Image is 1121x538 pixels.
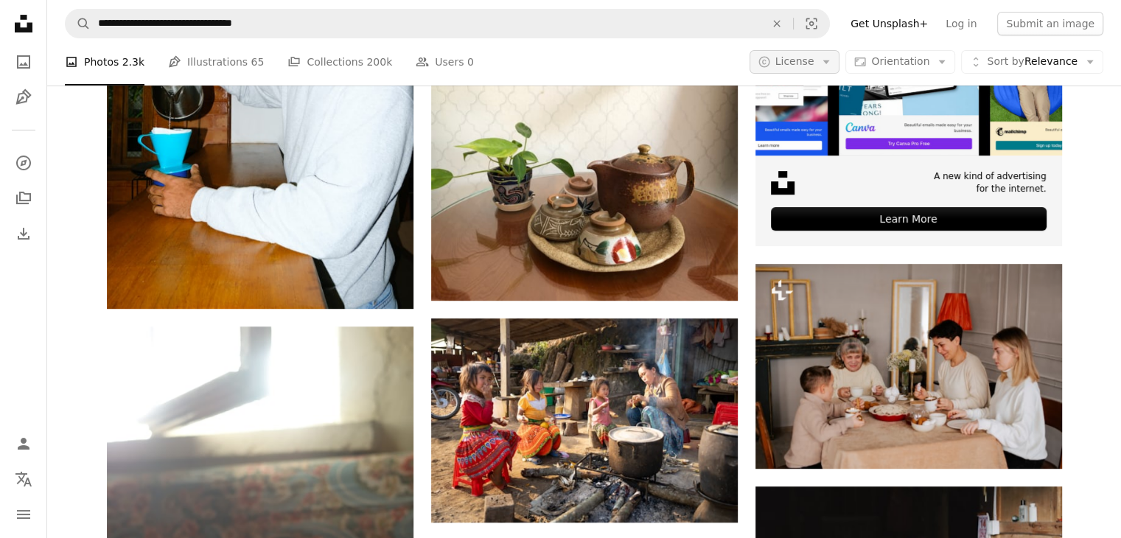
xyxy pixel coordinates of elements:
button: Search Unsplash [66,10,91,38]
button: Visual search [794,10,829,38]
button: Orientation [845,50,955,74]
a: Collections [9,184,38,213]
a: Log in / Sign up [9,429,38,458]
a: Illustrations [9,83,38,112]
a: Users 0 [416,38,474,85]
button: Submit an image [997,12,1103,35]
a: Get Unsplash+ [842,12,937,35]
span: 0 [467,54,474,70]
a: a group of women sitting around a pot on top of a stove [431,413,738,427]
span: Relevance [987,55,1078,69]
button: License [750,50,840,74]
span: License [775,55,814,67]
span: Sort by [987,55,1024,67]
a: Photos [9,47,38,77]
a: Explore [9,148,38,178]
a: Home — Unsplash [9,9,38,41]
a: Log in [937,12,985,35]
img: a group of people sitting around a table eating food [755,264,1062,469]
img: white and brown ceramic teapot on brown wooden tray [431,71,738,301]
span: A new kind of advertising for the internet. [934,170,1047,195]
button: Clear [761,10,793,38]
a: Download History [9,219,38,248]
form: Find visuals sitewide [65,9,830,38]
a: Illustrations 65 [168,38,264,85]
button: Sort byRelevance [961,50,1103,74]
a: Collections 200k [287,38,392,85]
img: file-1631678316303-ed18b8b5cb9cimage [771,171,795,195]
a: white and brown ceramic teapot on brown wooden tray [431,178,738,192]
div: Learn More [771,207,1047,231]
button: Language [9,464,38,494]
button: Menu [9,500,38,529]
a: a group of people sitting around a table eating food [755,359,1062,372]
span: 200k [366,54,392,70]
span: Orientation [871,55,929,67]
img: a group of women sitting around a pot on top of a stove [431,318,738,523]
span: 65 [251,54,265,70]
